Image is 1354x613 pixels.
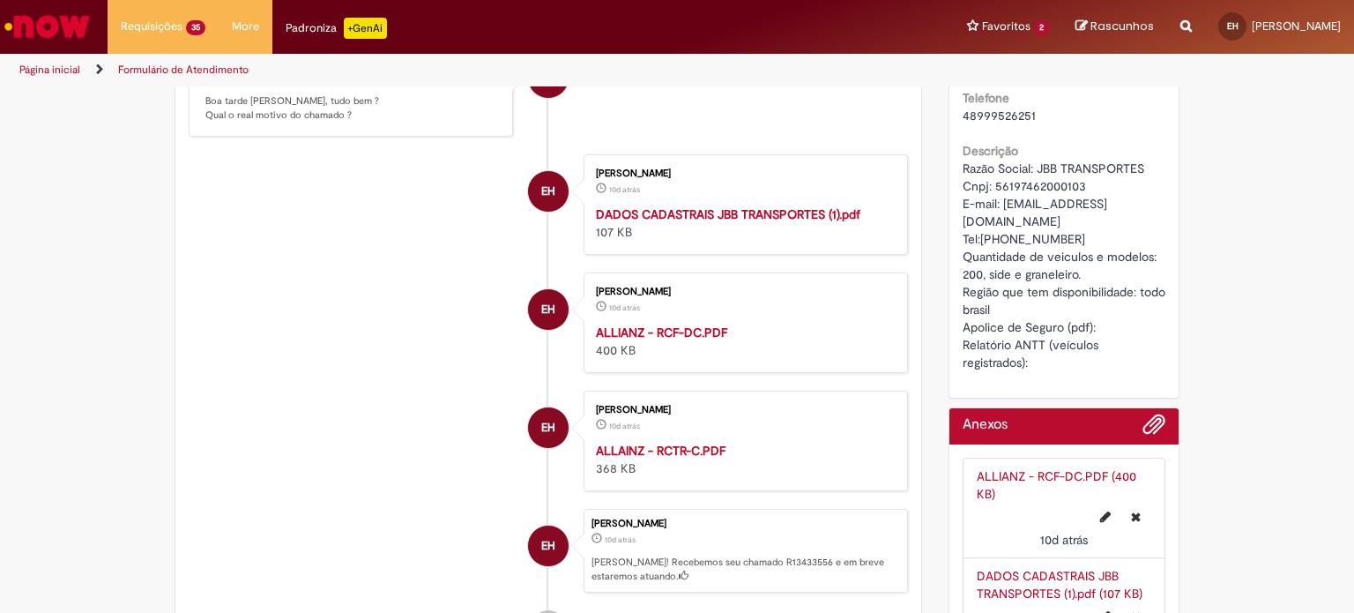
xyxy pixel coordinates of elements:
span: Rascunhos [1090,18,1154,34]
span: 10d atrás [1040,532,1088,548]
span: More [232,18,259,35]
span: 10d atrás [609,303,640,313]
span: 35 [186,20,205,35]
span: EH [541,525,555,567]
div: Eduardo Hoepers [528,171,569,212]
div: [PERSON_NAME] [596,405,889,415]
div: Eduardo Hoepers [528,289,569,330]
li: Eduardo Hoepers [189,509,908,594]
button: Excluir ALLIANZ - RCF-DC.PDF [1120,503,1151,531]
span: Favoritos [982,18,1030,35]
p: +GenAi [344,18,387,39]
time: 20/08/2025 16:40:03 [609,184,640,195]
p: [PERSON_NAME]! Recebemos seu chamado R13433556 e em breve estaremos atuando. [591,556,898,583]
div: 107 KB [596,206,889,241]
a: ALLIANZ - RCF-DC.PDF (400 KB) [977,468,1136,502]
span: Requisições [121,18,182,35]
span: EH [541,407,555,449]
a: Página inicial [19,63,80,77]
b: Telefone [963,90,1009,106]
span: 10d atrás [609,421,640,431]
span: EH [541,288,555,331]
a: Rascunhos [1075,19,1154,35]
span: EH [541,170,555,213]
span: EH [1227,20,1239,32]
a: DADOS CADASTRAIS JBB TRANSPORTES (1).pdf (107 KB) [977,568,1142,602]
span: [PERSON_NAME] [1252,19,1341,34]
a: Formulário de Atendimento [118,63,249,77]
span: 10d atrás [605,535,636,545]
ul: Trilhas de página [13,54,889,86]
span: Razão Social: JBB TRANSPORTES Cnpj: 56197462000103 E-mail: [EMAIL_ADDRESS][DOMAIN_NAME] Tel:[PHON... [963,161,1169,370]
a: ALLAINZ - RCTR-C.PDF [596,443,725,459]
h2: Anexos [963,417,1008,433]
time: 20/08/2025 16:40:03 [609,303,640,313]
div: Eduardo Hoepers [528,526,569,566]
div: 368 KB [596,442,889,477]
div: [PERSON_NAME] [596,287,889,297]
time: 20/08/2025 16:40:03 [1040,532,1088,548]
span: 2 [1034,20,1049,35]
div: 400 KB [596,324,889,359]
time: 20/08/2025 16:40:02 [609,421,640,431]
p: Boa tarde [PERSON_NAME], tudo bem ? Qual o real motivo do chamado ? [205,94,499,122]
button: Editar nome de arquivo ALLIANZ - RCF-DC.PDF [1090,503,1121,531]
span: 48999526251 [963,108,1036,123]
img: ServiceNow [2,9,93,44]
time: 20/08/2025 16:39:48 [605,535,636,545]
a: ALLIANZ - RCF-DC.PDF [596,325,727,340]
div: Padroniza [286,18,387,39]
div: [PERSON_NAME] [591,519,898,529]
span: 10d atrás [609,184,640,195]
b: Descrição [963,143,1018,159]
div: Eduardo Hoepers [528,407,569,448]
div: [PERSON_NAME] [596,168,889,179]
a: DADOS CADASTRAIS JBB TRANSPORTES (1).pdf [596,206,860,222]
button: Adicionar anexos [1142,413,1165,445]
